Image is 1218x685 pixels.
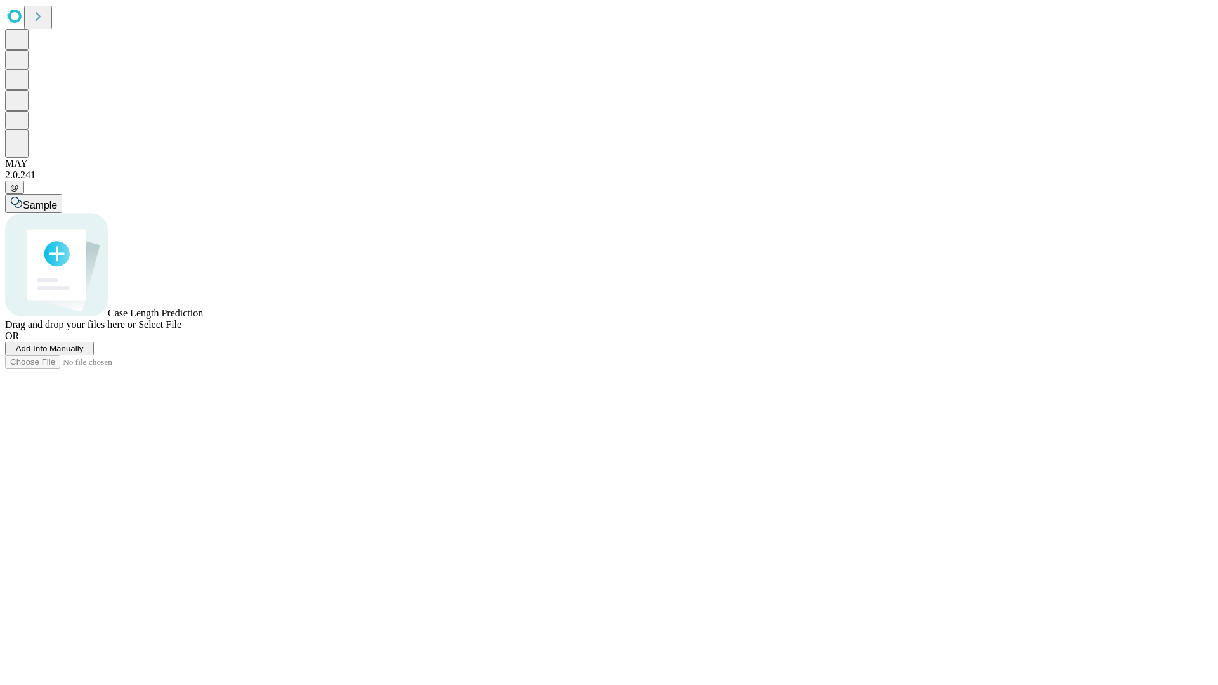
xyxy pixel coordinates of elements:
button: Add Info Manually [5,342,94,355]
button: Sample [5,194,62,213]
span: OR [5,330,19,341]
span: Select File [138,319,181,330]
span: Add Info Manually [16,344,84,353]
span: Drag and drop your files here or [5,319,136,330]
div: 2.0.241 [5,169,1213,181]
span: Case Length Prediction [108,308,203,318]
div: MAY [5,158,1213,169]
span: Sample [23,200,57,211]
button: @ [5,181,24,194]
span: @ [10,183,19,192]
